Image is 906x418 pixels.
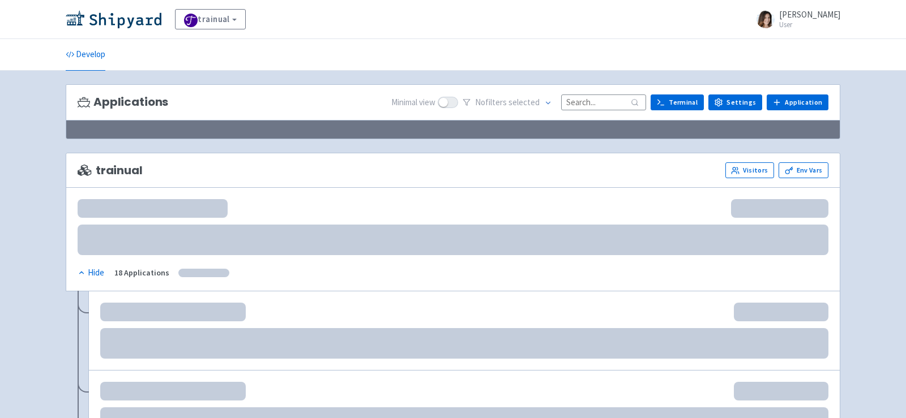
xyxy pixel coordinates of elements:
[651,94,704,110] a: Terminal
[725,162,774,178] a: Visitors
[391,96,435,109] span: Minimal view
[750,10,840,28] a: [PERSON_NAME] User
[175,9,246,29] a: trainual
[708,94,762,110] a: Settings
[561,94,646,110] input: Search...
[78,164,143,177] span: trainual
[78,96,168,109] h3: Applications
[66,39,105,71] a: Develop
[114,266,169,279] div: 18 Applications
[779,9,840,20] span: [PERSON_NAME]
[78,266,105,279] button: Hide
[66,10,161,28] img: Shipyard logo
[779,162,828,178] a: Env Vars
[475,96,540,109] span: No filter s
[508,97,540,107] span: selected
[78,266,104,279] div: Hide
[767,94,828,110] a: Application
[779,21,840,28] small: User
